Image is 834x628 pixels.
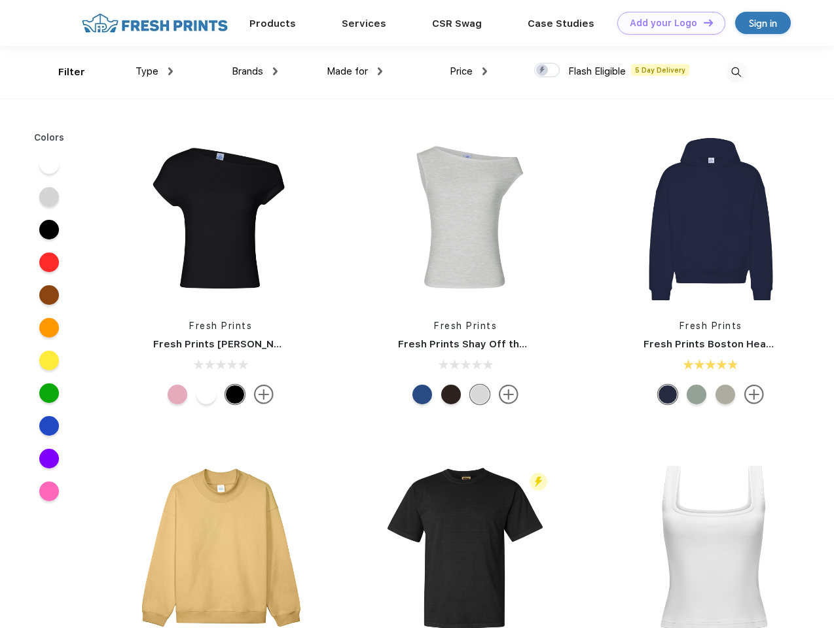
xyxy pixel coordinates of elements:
img: dropdown.png [378,67,382,75]
img: dropdown.png [273,67,278,75]
div: Light Pink [168,385,187,404]
a: Services [342,18,386,29]
div: Sign in [749,16,777,31]
div: Sage Green mto [687,385,706,404]
div: Navy [658,385,678,404]
span: 5 Day Delivery [631,64,689,76]
img: fo%20logo%202.webp [78,12,232,35]
span: Brands [232,65,263,77]
div: White mto [196,385,216,404]
div: Heathered Grey mto [716,385,735,404]
a: Fresh Prints [189,321,252,331]
a: Fresh Prints [PERSON_NAME] Off the Shoulder Top [153,338,408,350]
a: Fresh Prints [680,321,742,331]
span: Made for [327,65,368,77]
img: func=resize&h=266 [624,132,798,306]
a: Products [249,18,296,29]
img: more.svg [499,385,518,404]
img: DT [704,19,713,26]
img: func=resize&h=266 [134,132,308,306]
img: flash_active_toggle.svg [530,473,547,491]
div: True Blue [412,385,432,404]
div: Brown [441,385,461,404]
img: more.svg [744,385,764,404]
span: Flash Eligible [568,65,626,77]
span: Type [136,65,158,77]
a: Sign in [735,12,791,34]
span: Price [450,65,473,77]
div: Filter [58,65,85,80]
div: Add your Logo [630,18,697,29]
img: dropdown.png [168,67,173,75]
a: Fresh Prints [434,321,497,331]
a: Fresh Prints Shay Off the Shoulder Tank [398,338,600,350]
div: Ash Grey [470,385,490,404]
div: Black [225,385,245,404]
a: CSR Swag [432,18,482,29]
div: Colors [24,131,75,145]
img: func=resize&h=266 [378,132,553,306]
img: dropdown.png [482,67,487,75]
img: more.svg [254,385,274,404]
img: desktop_search.svg [725,61,747,83]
